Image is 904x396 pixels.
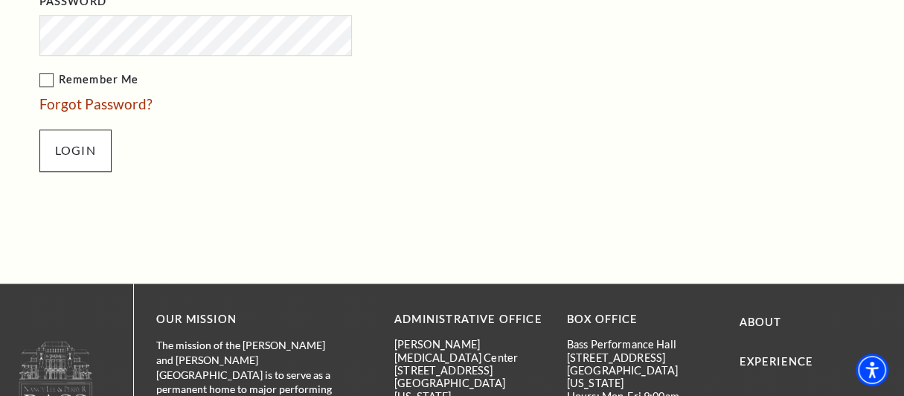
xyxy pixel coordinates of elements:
[39,130,112,171] input: Submit button
[739,316,781,328] a: About
[567,364,717,390] p: [GEOGRAPHIC_DATA][US_STATE]
[394,364,545,377] p: [STREET_ADDRESS]
[394,310,545,329] p: Administrative Office
[39,95,153,112] a: Forgot Password?
[156,310,342,329] p: OUR MISSION
[567,310,717,329] p: BOX OFFICE
[856,354,888,386] div: Accessibility Menu
[567,338,717,351] p: Bass Performance Hall
[394,338,545,364] p: [PERSON_NAME][MEDICAL_DATA] Center
[39,71,501,89] label: Remember Me
[739,355,813,368] a: Experience
[567,351,717,364] p: [STREET_ADDRESS]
